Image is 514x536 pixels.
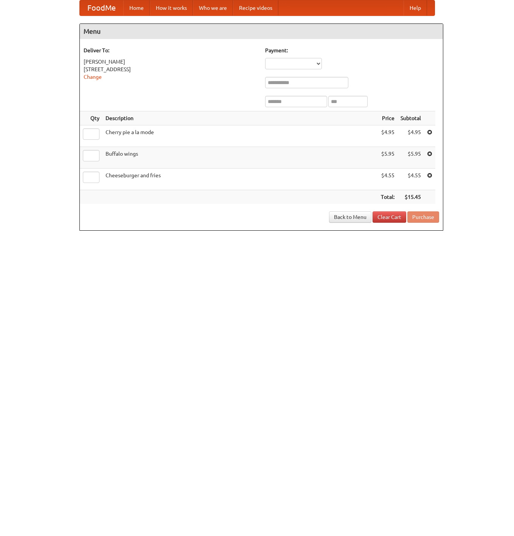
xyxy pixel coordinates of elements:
th: $15.45 [398,190,424,204]
div: [STREET_ADDRESS] [84,66,258,73]
a: Help [404,0,427,16]
td: $4.55 [378,169,398,190]
h5: Payment: [265,47,439,54]
td: $4.95 [378,125,398,147]
h4: Menu [80,24,443,39]
th: Price [378,111,398,125]
th: Qty [80,111,102,125]
td: $4.55 [398,169,424,190]
td: $5.95 [398,147,424,169]
th: Total: [378,190,398,204]
a: Who we are [193,0,233,16]
td: Buffalo wings [102,147,378,169]
div: [PERSON_NAME] [84,58,258,66]
td: $5.95 [378,147,398,169]
a: FoodMe [80,0,123,16]
th: Description [102,111,378,125]
a: How it works [150,0,193,16]
td: $4.95 [398,125,424,147]
a: Change [84,74,102,80]
a: Clear Cart [373,211,406,223]
button: Purchase [407,211,439,223]
a: Home [123,0,150,16]
a: Recipe videos [233,0,278,16]
td: Cherry pie a la mode [102,125,378,147]
a: Back to Menu [329,211,371,223]
td: Cheeseburger and fries [102,169,378,190]
h5: Deliver To: [84,47,258,54]
th: Subtotal [398,111,424,125]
